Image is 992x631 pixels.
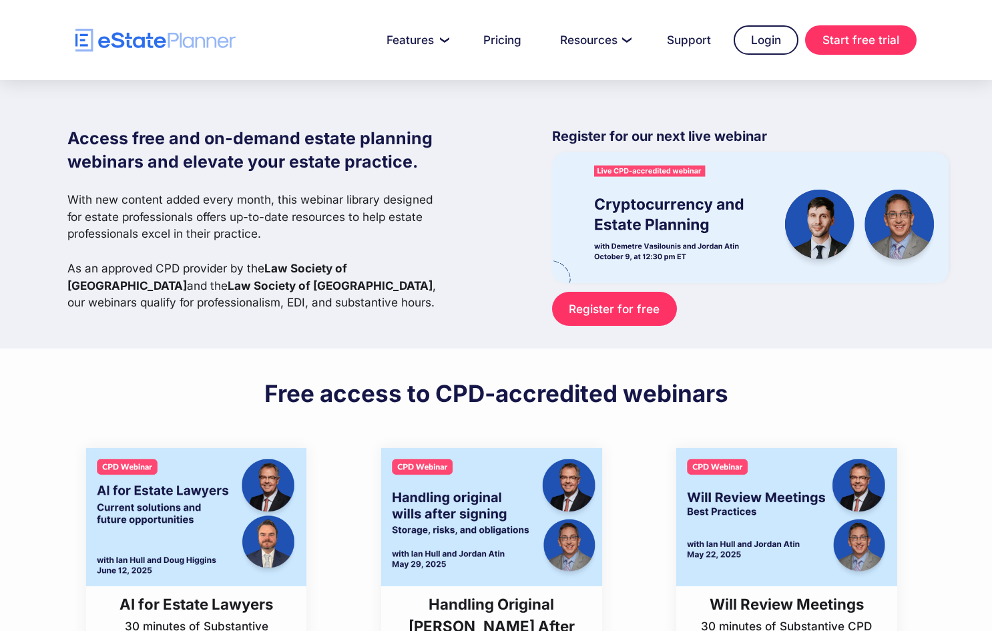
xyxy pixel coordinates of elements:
[264,379,728,408] h2: Free access to CPD-accredited webinars
[104,593,288,615] h3: AI for Estate Lawyers
[228,278,433,292] strong: Law Society of [GEOGRAPHIC_DATA]
[552,127,949,152] p: Register for our next live webinar
[552,152,949,282] img: eState Academy webinar
[695,593,879,615] h3: Will Review Meetings
[75,29,236,52] a: home
[651,27,727,53] a: Support
[552,292,677,326] a: Register for free
[734,25,798,55] a: Login
[805,25,917,55] a: Start free trial
[67,127,447,174] h1: Access free and on-demand estate planning webinars and elevate your estate practice.
[544,27,644,53] a: Resources
[370,27,461,53] a: Features
[467,27,537,53] a: Pricing
[67,191,447,311] p: With new content added every month, this webinar library designed for estate professionals offers...
[67,261,347,292] strong: Law Society of [GEOGRAPHIC_DATA]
